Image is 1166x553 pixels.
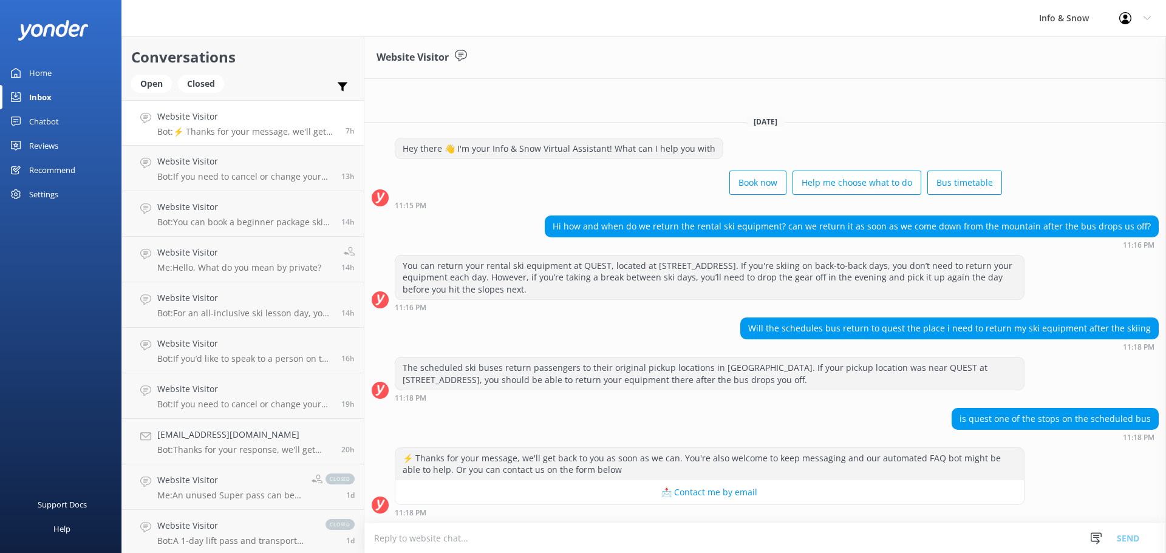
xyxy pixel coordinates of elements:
div: 11:18pm 10-Aug-2025 (UTC +12:00) Pacific/Auckland [740,342,1159,351]
div: The scheduled ski buses return passengers to their original pickup locations in [GEOGRAPHIC_DATA]... [395,358,1024,390]
div: 11:16pm 10-Aug-2025 (UTC +12:00) Pacific/Auckland [545,240,1159,249]
div: Recommend [29,158,75,182]
span: 04:18pm 10-Aug-2025 (UTC +12:00) Pacific/Auckland [341,262,355,273]
div: is quest one of the stops on the scheduled bus [952,409,1158,429]
div: Will the schedules bus return to quest the place i need to return my ski equipment after the skiing [741,318,1158,339]
div: Hi how and when do we return the rental ski equipment? can we return it as soon as we come down f... [545,216,1158,237]
strong: 11:18 PM [395,509,426,517]
p: Me: An unused Super pass can be redeemed for $75.00 NZD or more, depending on the age of the pass... [157,490,302,501]
h3: Website Visitor [377,50,449,66]
a: Website VisitorMe:An unused Super pass can be redeemed for $75.00 NZD or more, depending on the a... [122,464,364,510]
img: yonder-white-logo.png [18,20,88,40]
span: 11:18pm 10-Aug-2025 (UTC +12:00) Pacific/Auckland [346,126,355,136]
p: Bot: Thanks for your response, we'll get back to you as soon as we can during opening hours. [157,444,332,455]
div: Inbox [29,85,52,109]
h4: [EMAIL_ADDRESS][DOMAIN_NAME] [157,428,332,441]
div: Reviews [29,134,58,158]
a: Website VisitorBot:⚡ Thanks for your message, we'll get back to you as soon as we can. You're als... [122,100,364,146]
div: Support Docs [38,492,87,517]
span: 03:58pm 10-Aug-2025 (UTC +12:00) Pacific/Auckland [341,308,355,318]
h4: Website Visitor [157,246,321,259]
div: 11:16pm 10-Aug-2025 (UTC +12:00) Pacific/Auckland [395,303,1025,311]
p: Bot: If you’d like to speak to a person on the Info & Snow team, please call [PHONE_NUMBER] or em... [157,353,332,364]
h4: Website Visitor [157,200,332,214]
strong: 11:16 PM [1123,242,1154,249]
h4: Website Visitor [157,473,302,487]
span: 05:17pm 10-Aug-2025 (UTC +12:00) Pacific/Auckland [341,171,355,182]
a: Website VisitorBot:If you need to cancel or change your booking, please contact the team on [PHON... [122,373,364,419]
h4: Website Visitor [157,291,332,305]
div: Hey there 👋 I'm your Info & Snow Virtual Assistant! What can I help you with [395,138,723,159]
p: Bot: If you need to cancel or change your booking, please contact the team on [PHONE_NUMBER], [PH... [157,171,332,182]
div: Settings [29,182,58,206]
div: ⚡ Thanks for your message, we'll get back to you as soon as we can. You're also welcome to keep m... [395,448,1024,480]
span: 01:55pm 10-Aug-2025 (UTC +12:00) Pacific/Auckland [341,353,355,364]
div: Open [131,75,172,93]
p: Bot: ⚡ Thanks for your message, we'll get back to you as soon as we can. You're also welcome to k... [157,126,336,137]
p: Bot: If you need to cancel or change your booking, please contact the team on [PHONE_NUMBER], [PH... [157,399,332,410]
h2: Conversations [131,46,355,69]
span: 04:35pm 10-Aug-2025 (UTC +12:00) Pacific/Auckland [341,217,355,227]
h4: Website Visitor [157,110,336,123]
div: Closed [178,75,224,93]
button: 📩 Contact me by email [395,480,1024,504]
strong: 11:16 PM [395,304,426,311]
p: Me: Hello, What do you mean by private? [157,262,321,273]
div: Help [53,517,70,541]
div: Chatbot [29,109,59,134]
h4: Website Visitor [157,155,332,168]
a: Website VisitorBot:For an all-inclusive ski lesson day, you can explore our snow packages that co... [122,282,364,328]
p: Bot: For an all-inclusive ski lesson day, you can explore our snow packages that combine lift tic... [157,308,332,319]
span: closed [326,519,355,530]
a: Open [131,76,178,90]
button: Book now [729,171,786,195]
div: 11:18pm 10-Aug-2025 (UTC +12:00) Pacific/Auckland [395,508,1025,517]
div: 11:18pm 10-Aug-2025 (UTC +12:00) Pacific/Auckland [952,433,1159,441]
h4: Website Visitor [157,519,313,532]
div: 11:18pm 10-Aug-2025 (UTC +12:00) Pacific/Auckland [395,393,1025,402]
a: Website VisitorBot:If you need to cancel or change your booking, please contact the team on [PHON... [122,146,364,191]
p: Bot: A 1-day lift pass and transport with equipment rentals costs $257.00 NZD. [157,535,313,546]
span: closed [326,473,355,484]
a: Website VisitorBot:You can book a beginner package ski lesson online. The beginner package includ... [122,191,364,237]
div: You can return your rental ski equipment at QUEST, located at [STREET_ADDRESS]. If you're skiing ... [395,256,1024,300]
button: Bus timetable [927,171,1002,195]
button: Help me choose what to do [793,171,921,195]
a: Website VisitorBot:If you’d like to speak to a person on the Info & Snow team, please call [PHONE... [122,328,364,373]
span: 06:14pm 09-Aug-2025 (UTC +12:00) Pacific/Auckland [346,490,355,500]
h4: Website Visitor [157,337,332,350]
a: [EMAIL_ADDRESS][DOMAIN_NAME]Bot:Thanks for your response, we'll get back to you as soon as we can... [122,419,364,464]
span: 10:05am 10-Aug-2025 (UTC +12:00) Pacific/Auckland [341,444,355,455]
strong: 11:18 PM [395,395,426,402]
h4: Website Visitor [157,382,332,396]
strong: 11:15 PM [395,202,426,209]
span: [DATE] [746,117,785,127]
a: Closed [178,76,230,90]
span: 02:41pm 09-Aug-2025 (UTC +12:00) Pacific/Auckland [346,535,355,546]
strong: 11:18 PM [1123,434,1154,441]
a: Website VisitorMe:Hello, What do you mean by private?14h [122,237,364,282]
div: 11:15pm 10-Aug-2025 (UTC +12:00) Pacific/Auckland [395,201,1002,209]
span: 11:32am 10-Aug-2025 (UTC +12:00) Pacific/Auckland [341,399,355,409]
div: Home [29,61,52,85]
strong: 11:18 PM [1123,344,1154,351]
p: Bot: You can book a beginner package ski lesson online. The beginner package includes skis, poles... [157,217,332,228]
